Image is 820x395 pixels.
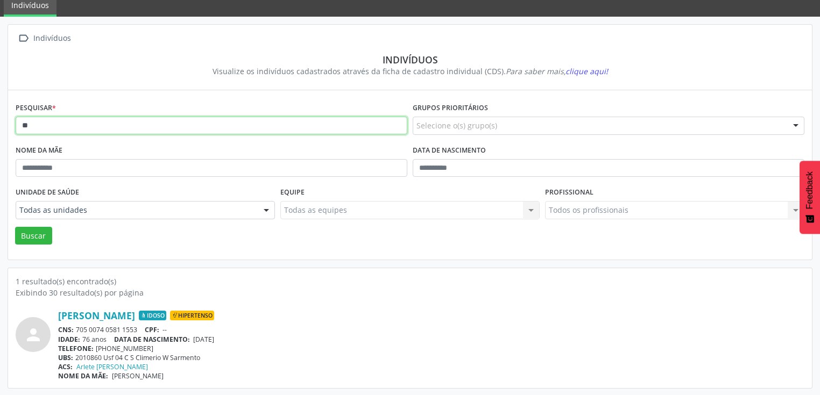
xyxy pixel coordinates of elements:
[16,142,62,159] label: Nome da mãe
[16,31,73,46] a:  Indivíduos
[114,335,190,344] span: DATA DE NASCIMENTO:
[565,66,608,76] span: clique aqui!
[16,31,31,46] i: 
[58,325,74,334] span: CNS:
[15,227,52,245] button: Buscar
[16,287,804,298] div: Exibindo 30 resultado(s) por página
[58,362,73,371] span: ACS:
[16,276,804,287] div: 1 resultado(s) encontrado(s)
[170,311,214,320] span: Hipertenso
[193,335,214,344] span: [DATE]
[58,335,80,344] span: IDADE:
[139,311,166,320] span: Idoso
[280,184,305,201] label: Equipe
[58,353,804,362] div: 2010860 Usf 04 C S Climerio W Sarmento
[58,325,804,334] div: 705 0074 0581 1553
[58,353,73,362] span: UBS:
[23,54,797,66] div: Indivíduos
[800,161,820,234] button: Feedback - Mostrar pesquisa
[16,100,56,117] label: Pesquisar
[413,100,488,117] label: Grupos prioritários
[23,66,797,77] div: Visualize os indivíduos cadastrados através da ficha de cadastro individual (CDS).
[58,310,135,321] a: [PERSON_NAME]
[58,371,108,380] span: NOME DA MÃE:
[145,325,159,334] span: CPF:
[24,325,43,344] i: person
[31,31,73,46] div: Indivíduos
[58,344,804,353] div: [PHONE_NUMBER]
[16,184,79,201] label: Unidade de saúde
[805,171,815,209] span: Feedback
[416,120,497,131] span: Selecione o(s) grupo(s)
[545,184,593,201] label: Profissional
[19,205,253,216] span: Todas as unidades
[162,325,167,334] span: --
[58,335,804,344] div: 76 anos
[76,362,148,371] a: Arlete [PERSON_NAME]
[112,371,164,380] span: [PERSON_NAME]
[58,344,94,353] span: TELEFONE:
[506,66,608,76] i: Para saber mais,
[413,142,486,159] label: Data de nascimento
